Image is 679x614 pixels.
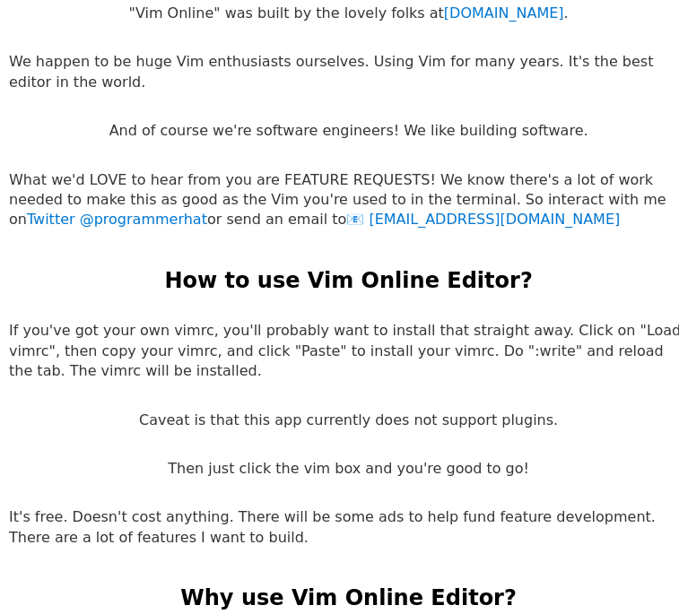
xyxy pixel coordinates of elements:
p: Then just click the vim box and you're good to go! [168,459,529,479]
a: Twitter @programmerhat [27,211,207,228]
p: Caveat is that this app currently does not support plugins. [139,411,558,430]
p: And of course we're software engineers! We like building software. [109,121,588,141]
a: [EMAIL_ADDRESS][DOMAIN_NAME] [346,211,620,228]
a: [DOMAIN_NAME] [444,4,564,22]
h2: How to use Vim Online Editor? [164,266,532,297]
p: "Vim Online" was built by the lovely folks at . [129,4,569,23]
h2: Why use Vim Online Editor? [180,584,516,614]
